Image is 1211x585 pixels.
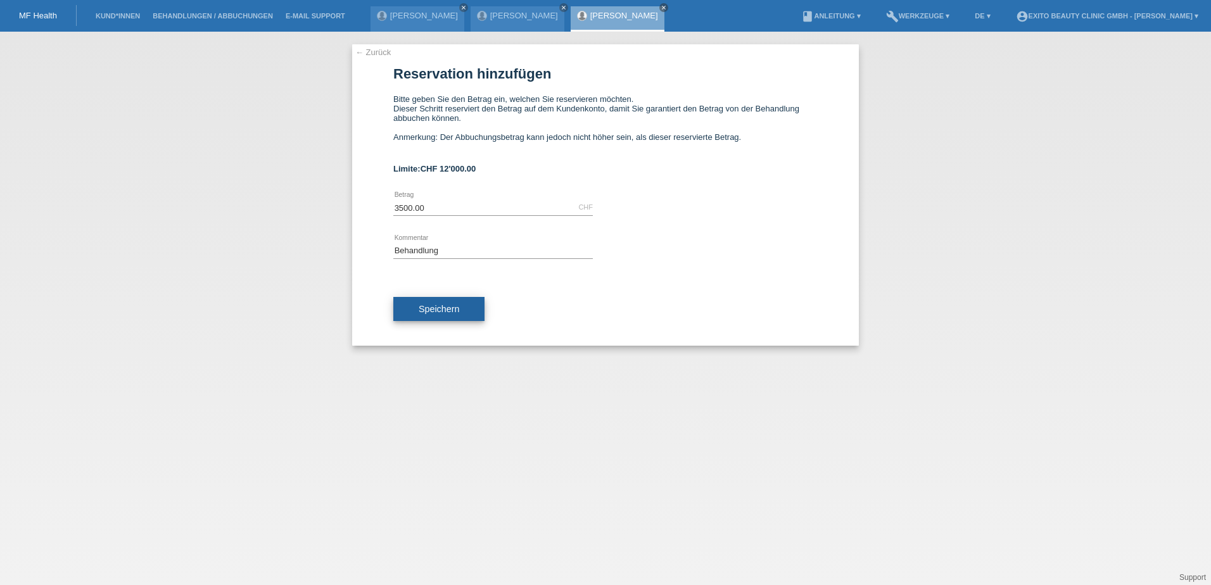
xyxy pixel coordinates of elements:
[590,11,658,20] a: [PERSON_NAME]
[421,164,476,173] span: CHF 12'000.00
[460,4,467,11] i: close
[19,11,57,20] a: MF Health
[559,3,568,12] a: close
[146,12,279,20] a: Behandlungen / Abbuchungen
[801,10,814,23] i: book
[419,304,459,314] span: Speichern
[795,12,866,20] a: bookAnleitung ▾
[89,12,146,20] a: Kund*innen
[355,47,391,57] a: ← Zurück
[1016,10,1029,23] i: account_circle
[490,11,558,20] a: [PERSON_NAME]
[659,3,668,12] a: close
[393,94,818,151] div: Bitte geben Sie den Betrag ein, welchen Sie reservieren möchten. Dieser Schritt reserviert den Be...
[1179,573,1206,582] a: Support
[1010,12,1205,20] a: account_circleExito Beauty Clinic GmbH - [PERSON_NAME] ▾
[661,4,667,11] i: close
[393,66,818,82] h1: Reservation hinzufügen
[393,164,476,173] b: Limite:
[459,3,468,12] a: close
[390,11,458,20] a: [PERSON_NAME]
[886,10,899,23] i: build
[393,297,485,321] button: Speichern
[880,12,956,20] a: buildWerkzeuge ▾
[968,12,996,20] a: DE ▾
[578,203,593,211] div: CHF
[561,4,567,11] i: close
[279,12,352,20] a: E-Mail Support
